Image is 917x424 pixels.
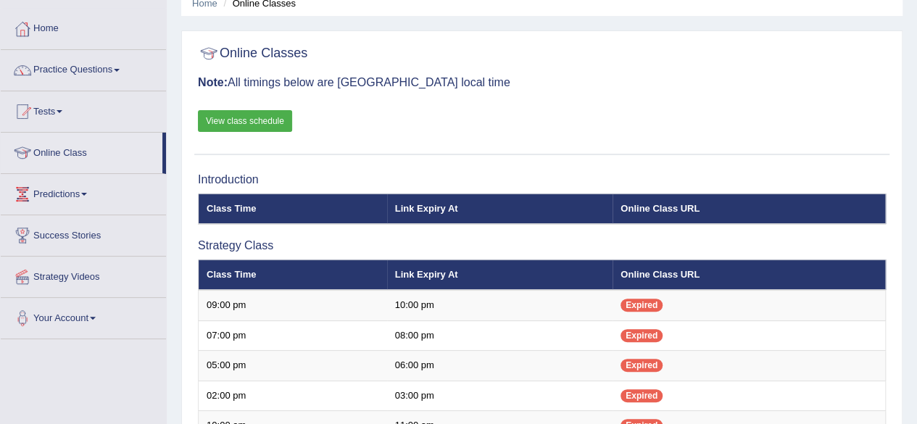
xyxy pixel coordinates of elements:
a: Success Stories [1,215,166,252]
td: 03:00 pm [387,381,613,411]
span: Expired [621,389,663,402]
td: 09:00 pm [199,290,387,320]
td: 10:00 pm [387,290,613,320]
th: Online Class URL [613,259,885,290]
a: Online Class [1,133,162,169]
th: Class Time [199,259,387,290]
td: 02:00 pm [199,381,387,411]
h3: Introduction [198,173,886,186]
th: Link Expiry At [387,194,613,224]
h2: Online Classes [198,43,307,65]
a: View class schedule [198,110,292,132]
span: Expired [621,359,663,372]
a: Tests [1,91,166,128]
td: 07:00 pm [199,320,387,351]
a: Home [1,9,166,45]
a: Predictions [1,174,166,210]
h3: Strategy Class [198,239,886,252]
span: Expired [621,329,663,342]
td: 05:00 pm [199,351,387,381]
a: Practice Questions [1,50,166,86]
td: 08:00 pm [387,320,613,351]
th: Online Class URL [613,194,885,224]
th: Class Time [199,194,387,224]
td: 06:00 pm [387,351,613,381]
b: Note: [198,76,228,88]
a: Your Account [1,298,166,334]
a: Strategy Videos [1,257,166,293]
th: Link Expiry At [387,259,613,290]
h3: All timings below are [GEOGRAPHIC_DATA] local time [198,76,886,89]
span: Expired [621,299,663,312]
